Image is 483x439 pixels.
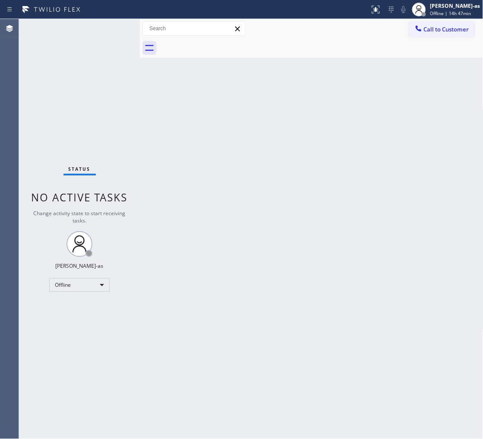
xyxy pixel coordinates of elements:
[409,21,475,38] button: Call to Customer
[424,25,469,33] span: Call to Customer
[56,262,104,270] div: [PERSON_NAME]-as
[397,3,410,16] button: Mute
[430,10,471,16] span: Offline | 14h 47min
[430,2,480,9] div: [PERSON_NAME]-as
[34,210,126,224] span: Change activity state to start receiving tasks.
[143,22,245,35] input: Search
[69,166,91,172] span: Status
[32,190,128,204] span: No active tasks
[49,278,110,292] div: Offline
